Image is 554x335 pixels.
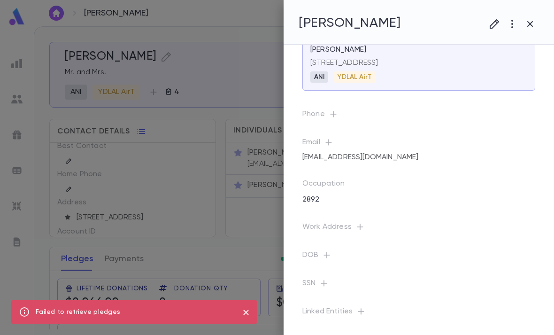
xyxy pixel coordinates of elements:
h4: [PERSON_NAME] [299,15,400,31]
p: [PERSON_NAME] [310,45,366,55]
p: DOB [302,250,535,264]
p: Occupation [302,179,535,192]
button: close [239,305,254,320]
div: [EMAIL_ADDRESS][DOMAIN_NAME] [302,149,418,166]
span: ANI [310,73,328,81]
p: Email [302,138,535,151]
p: Phone [302,109,535,123]
div: Failed to retrieve pledges [36,303,120,321]
span: YDLAL AirT [334,73,376,81]
p: 2892 [297,192,325,207]
p: Work Address [302,222,535,235]
p: [STREET_ADDRESS] [310,58,527,68]
p: Linked Entities [302,307,535,320]
p: SSN [302,279,535,292]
